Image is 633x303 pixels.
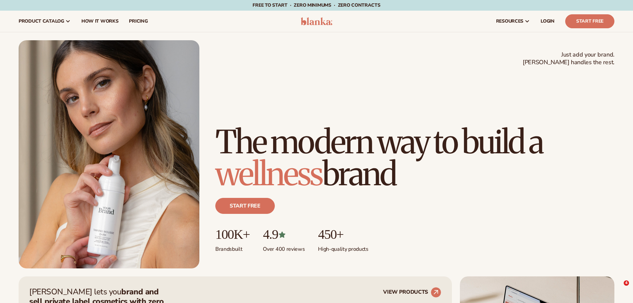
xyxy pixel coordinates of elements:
[129,19,148,24] span: pricing
[13,11,76,32] a: product catalog
[263,242,305,253] p: Over 400 reviews
[318,242,368,253] p: High-quality products
[124,11,153,32] a: pricing
[253,2,380,8] span: Free to start · ZERO minimums · ZERO contracts
[19,40,199,268] img: Female holding tanning mousse.
[541,19,555,24] span: LOGIN
[610,280,626,296] iframe: Intercom live chat
[624,280,629,286] span: 4
[301,17,332,25] img: logo
[491,11,535,32] a: resources
[215,154,322,194] span: wellness
[215,198,275,214] a: Start free
[215,126,614,190] h1: The modern way to build a brand
[263,227,305,242] p: 4.9
[76,11,124,32] a: How It Works
[535,11,560,32] a: LOGIN
[383,287,441,298] a: VIEW PRODUCTS
[215,242,250,253] p: Brands built
[215,227,250,242] p: 100K+
[318,227,368,242] p: 450+
[523,51,614,67] span: Just add your brand. [PERSON_NAME] handles the rest.
[565,14,614,28] a: Start Free
[496,19,523,24] span: resources
[19,19,64,24] span: product catalog
[81,19,119,24] span: How It Works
